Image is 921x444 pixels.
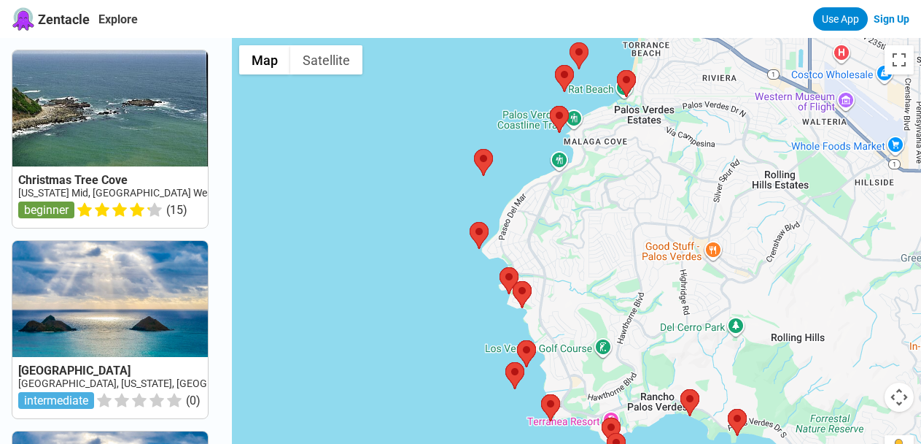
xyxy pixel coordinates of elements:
span: Zentacle [38,12,90,27]
button: Toggle fullscreen view [885,45,914,74]
a: Sign Up [874,13,909,25]
button: Show street map [239,45,290,74]
a: Explore [98,12,138,26]
button: Map camera controls [885,383,914,412]
a: Zentacle logoZentacle [12,7,90,31]
a: Use App [813,7,868,31]
img: Zentacle logo [12,7,35,31]
button: Show satellite imagery [290,45,362,74]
